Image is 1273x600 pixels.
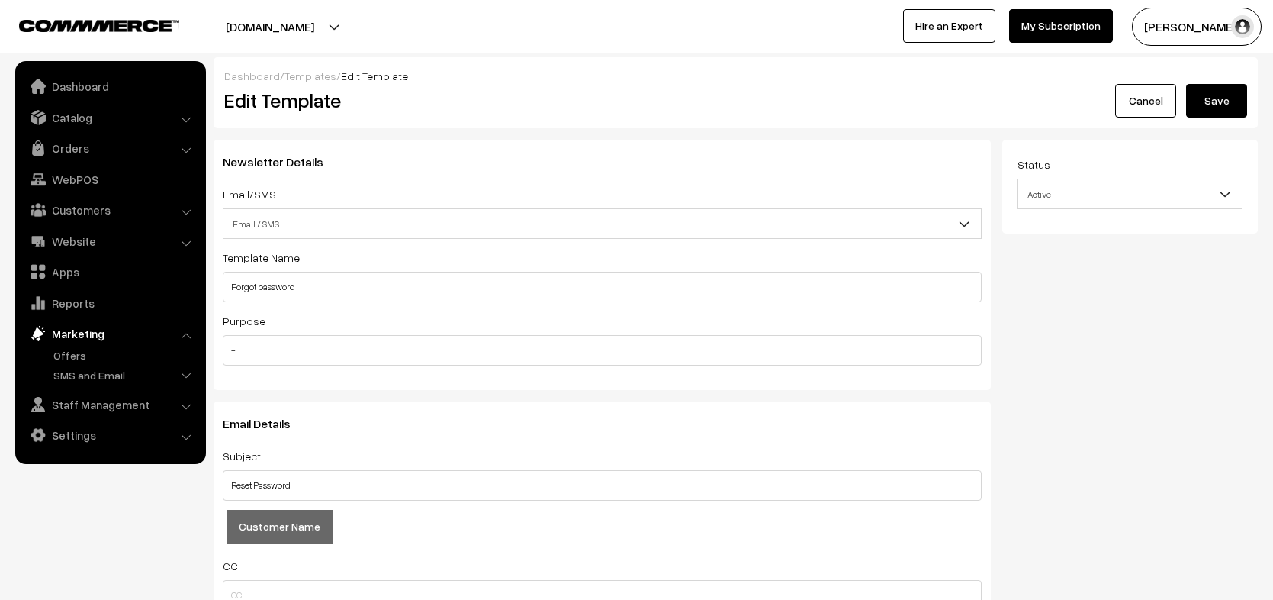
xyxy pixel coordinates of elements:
[1018,181,1242,208] span: Active
[19,227,201,255] a: Website
[1132,8,1262,46] button: [PERSON_NAME]…
[284,69,336,82] a: Templates
[50,367,201,383] a: SMS and Email
[19,166,201,193] a: WebPOS
[19,320,201,347] a: Marketing
[223,272,982,302] input: Template Name
[19,15,153,34] a: COMMMERCE
[19,421,201,449] a: Settings
[1017,156,1050,173] label: Status
[224,89,725,112] h2: Edit Template
[223,313,265,329] label: Purpose
[903,9,995,43] a: Hire an Expert
[223,208,982,239] span: Email / SMS
[341,69,408,82] span: Edit Template
[223,558,238,574] label: CC
[224,69,280,82] a: Dashboard
[19,104,201,131] a: Catalog
[223,335,982,366] input: Purpose
[223,211,981,237] span: Email / SMS
[19,134,201,162] a: Orders
[19,73,201,100] a: Dashboard
[19,391,201,418] a: Staff Management
[1017,179,1242,209] span: Active
[1009,9,1113,43] a: My Subscription
[223,416,309,431] span: Email Details
[223,250,300,266] label: Template Name
[223,470,982,501] input: Subject
[172,8,368,46] button: [DOMAIN_NAME]
[224,68,1247,84] div: / /
[50,347,201,363] a: Offers
[227,510,333,544] button: Customer Name
[1186,84,1247,118] button: Save
[223,154,342,169] span: Newsletter Details
[19,20,179,31] img: COMMMERCE
[19,196,201,224] a: Customers
[1115,84,1176,118] a: Cancel
[19,258,201,285] a: Apps
[223,186,276,202] label: Email/SMS
[1231,15,1254,38] img: user
[19,289,201,317] a: Reports
[223,448,261,464] label: Subject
